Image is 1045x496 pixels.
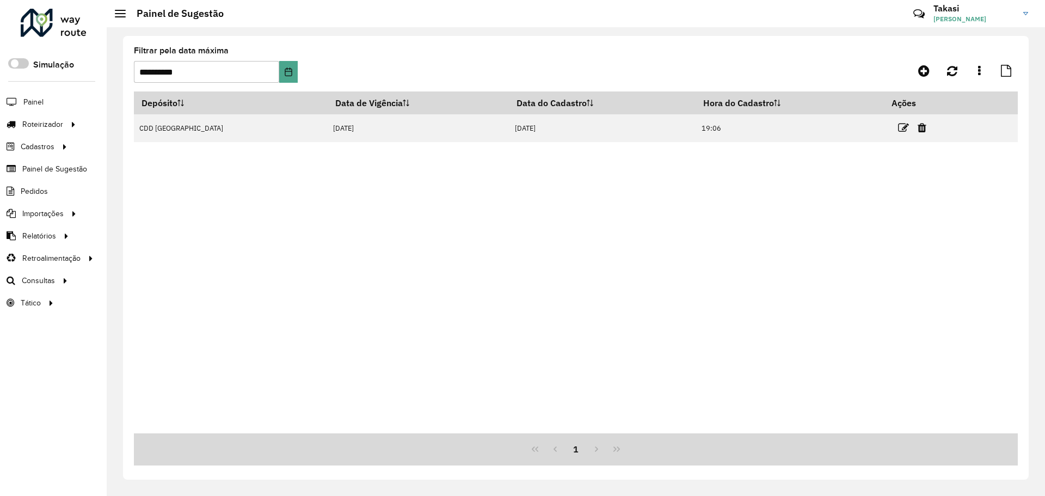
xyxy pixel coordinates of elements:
span: Retroalimentação [22,253,81,264]
span: [PERSON_NAME] [933,14,1015,24]
button: Choose Date [279,61,297,83]
td: [DATE] [328,114,509,142]
h2: Painel de Sugestão [126,8,224,20]
label: Simulação [33,58,74,71]
th: Data de Vigência [328,91,509,114]
span: Relatórios [22,230,56,242]
span: Painel [23,96,44,108]
label: Filtrar pela data máxima [134,44,229,57]
td: 19:06 [696,114,884,142]
span: Painel de Sugestão [22,163,87,175]
span: Pedidos [21,186,48,197]
span: Roteirizador [22,119,63,130]
span: Consultas [22,275,55,286]
th: Ações [884,91,949,114]
a: Editar [898,120,909,135]
td: CDD [GEOGRAPHIC_DATA] [134,114,328,142]
span: Cadastros [21,141,54,152]
th: Depósito [134,91,328,114]
span: Tático [21,297,41,309]
a: Excluir [918,120,926,135]
th: Hora do Cadastro [696,91,884,114]
td: [DATE] [509,114,696,142]
a: Contato Rápido [907,2,931,26]
span: Importações [22,208,64,219]
button: 1 [565,439,586,460]
th: Data do Cadastro [509,91,696,114]
h3: Takasi [933,3,1015,14]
